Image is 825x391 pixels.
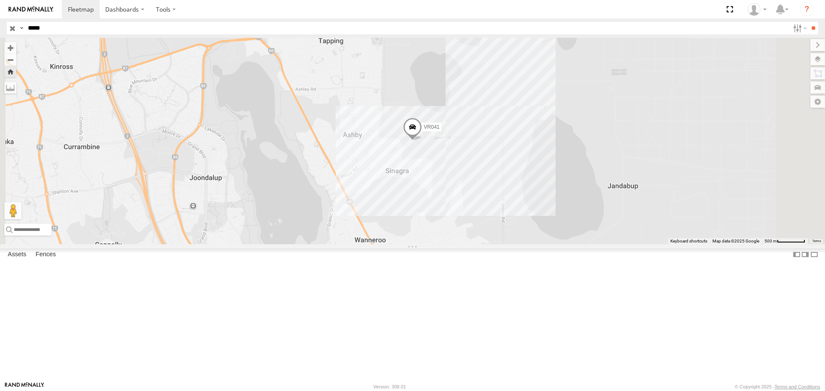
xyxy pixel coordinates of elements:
span: Map data ©2025 Google [712,239,759,243]
button: Drag Pegman onto the map to open Street View [4,202,21,219]
button: Keyboard shortcuts [670,238,707,244]
button: Zoom Home [4,66,16,77]
span: 500 m [764,239,777,243]
a: Terms and Conditions [775,384,820,389]
div: Version: 308.01 [373,384,406,389]
button: Zoom out [4,54,16,66]
button: Map scale: 500 m per 62 pixels [762,238,808,244]
a: Visit our Website [5,382,44,391]
label: Map Settings [810,96,825,108]
label: Fences [31,249,60,261]
div: © Copyright 2025 - [735,384,820,389]
label: Search Query [18,22,25,34]
label: Assets [3,249,31,261]
div: Luke Walker [745,3,770,16]
span: VR041 [424,124,440,130]
label: Dock Summary Table to the Right [801,249,810,261]
a: Terms (opens in new tab) [812,239,821,242]
label: Hide Summary Table [810,249,819,261]
label: Measure [4,82,16,94]
img: rand-logo.svg [9,6,53,12]
button: Zoom in [4,42,16,54]
label: Search Filter Options [790,22,808,34]
label: Dock Summary Table to the Left [792,249,801,261]
i: ? [800,3,814,16]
